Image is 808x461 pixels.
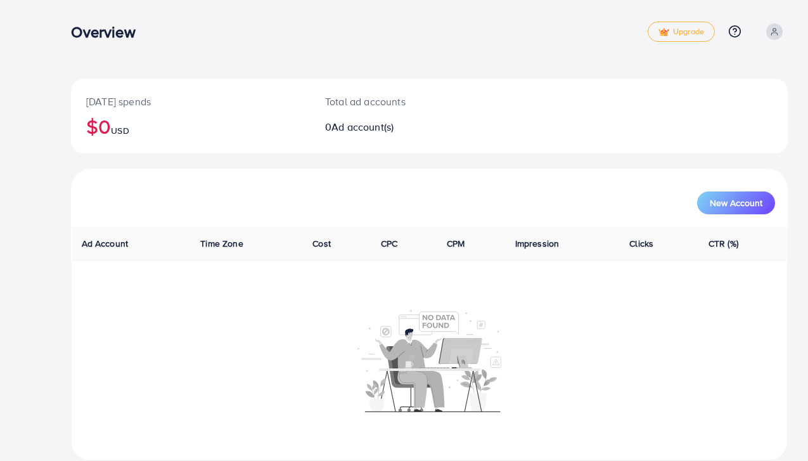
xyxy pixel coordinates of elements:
[82,237,129,250] span: Ad Account
[710,198,762,207] span: New Account
[381,237,397,250] span: CPC
[629,237,653,250] span: Clicks
[515,237,560,250] span: Impression
[200,237,243,250] span: Time Zone
[357,308,502,412] img: No account
[658,27,704,37] span: Upgrade
[658,28,669,37] img: tick
[648,22,715,42] a: tickUpgrade
[325,94,474,109] p: Total ad accounts
[71,23,145,41] h3: Overview
[331,120,394,134] span: Ad account(s)
[86,114,295,138] h2: $0
[86,94,295,109] p: [DATE] spends
[325,121,474,133] h2: 0
[697,192,775,214] button: New Account
[709,237,738,250] span: CTR (%)
[312,237,331,250] span: Cost
[111,124,129,137] span: USD
[447,237,465,250] span: CPM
